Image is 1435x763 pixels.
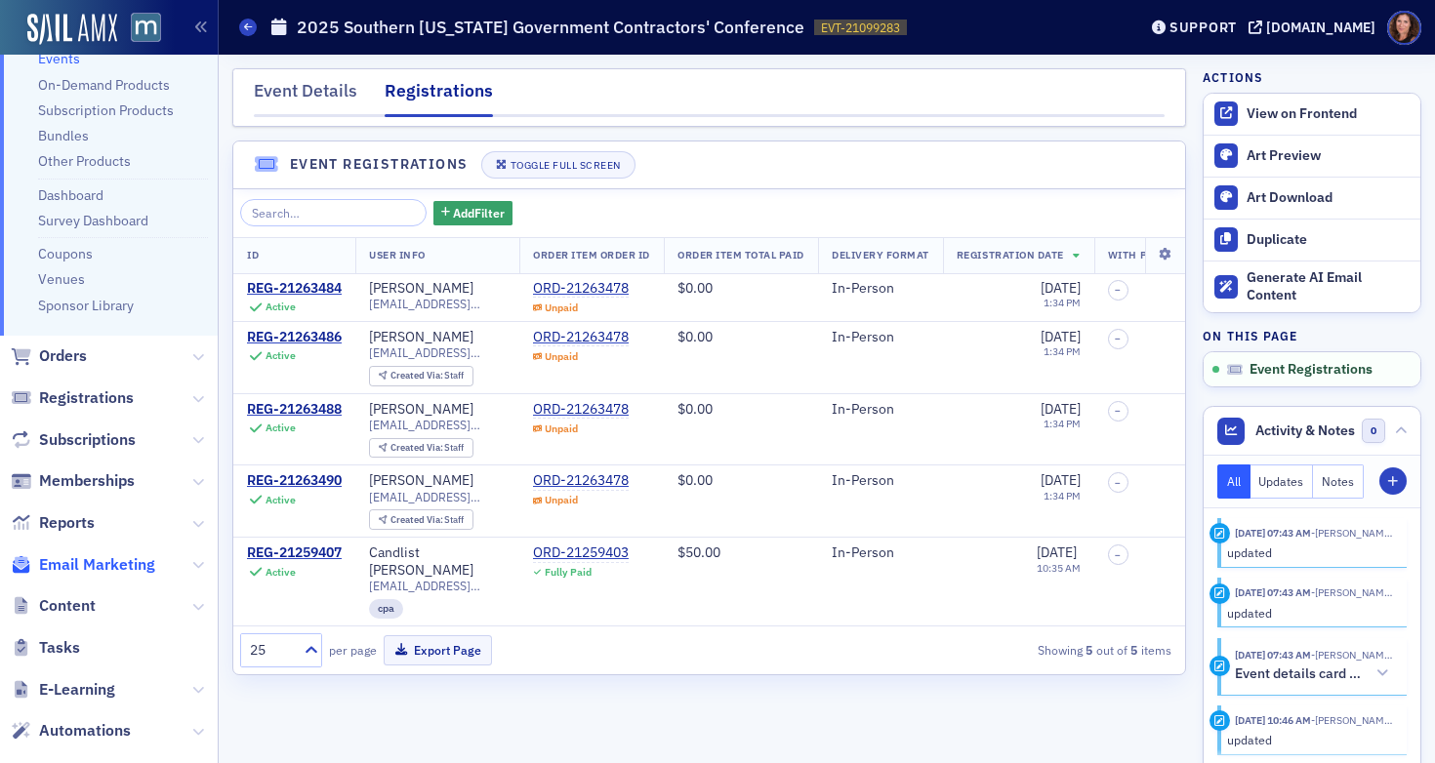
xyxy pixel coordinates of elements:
[369,297,506,311] span: [EMAIL_ADDRESS][DOMAIN_NAME]
[1227,604,1394,622] div: updated
[39,720,131,742] span: Automations
[329,641,377,659] label: per page
[677,328,713,345] span: $0.00
[11,470,135,492] a: Memberships
[250,640,293,661] div: 25
[27,14,117,45] img: SailAMX
[545,350,578,363] div: Unpaid
[369,401,473,419] a: [PERSON_NAME]
[1037,543,1077,561] span: [DATE]
[1266,19,1375,36] div: [DOMAIN_NAME]
[247,401,342,419] div: REG-21263488
[1362,419,1386,443] span: 0
[39,637,80,659] span: Tasks
[369,544,506,579] div: Candlist [PERSON_NAME]
[39,512,95,534] span: Reports
[1249,20,1382,34] button: [DOMAIN_NAME]
[1037,561,1081,575] time: 10:35 AM
[38,76,170,94] a: On-Demand Products
[1247,105,1411,123] div: View on Frontend
[240,199,427,226] input: Search…
[369,438,473,459] div: Created Via: Staff
[385,78,493,117] div: Registrations
[1108,248,1260,261] span: With Printed E-Materials
[369,490,506,504] span: [EMAIL_ADDRESS][DOMAIN_NAME]
[1311,713,1393,727] span: Natalie Antonakas
[11,429,136,451] a: Subscriptions
[390,443,465,454] div: Staff
[11,720,131,742] a: Automations
[369,418,506,432] span: [EMAIL_ADDRESS][DOMAIN_NAME]
[1204,177,1420,219] a: Art Download
[1217,464,1250,499] button: All
[1311,585,1393,599] span: Natalie Antonakas
[1115,549,1121,561] span: –
[832,472,929,490] div: In-Person
[266,422,296,434] div: Active
[39,470,135,492] span: Memberships
[390,513,445,526] span: Created Via :
[453,204,505,221] span: Add Filter
[1311,526,1393,540] span: Natalie Antonakas
[545,494,578,506] div: Unpaid
[247,329,342,346] a: REG-21263486
[677,543,720,561] span: $50.00
[369,248,426,261] span: User Info
[1235,526,1311,540] time: 8/6/2025 07:43 AM
[1209,583,1230,604] div: Update
[11,387,134,409] a: Registrations
[1203,327,1421,344] h4: On this page
[1115,477,1121,489] span: –
[1115,405,1121,417] span: –
[511,160,621,171] div: Toggle Full Screen
[533,280,629,298] div: ORD-21263478
[832,544,929,562] div: In-Person
[1044,344,1081,358] time: 1:34 PM
[369,579,506,593] span: [EMAIL_ADDRESS][DOMAIN_NAME]
[545,566,592,579] div: Fully Paid
[369,345,506,360] span: [EMAIL_ADDRESS][DOMAIN_NAME]
[38,297,134,314] a: Sponsor Library
[1227,731,1394,748] div: updated
[11,637,80,659] a: Tasks
[39,429,136,451] span: Subscriptions
[247,280,342,298] a: REG-21263484
[39,679,115,701] span: E-Learning
[1250,464,1314,499] button: Updates
[1203,68,1263,86] h4: Actions
[131,13,161,43] img: SailAMX
[247,248,259,261] span: ID
[369,280,473,298] div: [PERSON_NAME]
[390,441,445,454] span: Created Via :
[11,554,155,576] a: Email Marketing
[1209,523,1230,543] div: Update
[38,152,131,170] a: Other Products
[1250,361,1373,379] span: Event Registrations
[254,78,357,114] div: Event Details
[1227,543,1394,561] div: updated
[433,201,513,225] button: AddFilter
[1041,328,1081,345] span: [DATE]
[117,13,161,46] a: View Homepage
[1209,710,1230,731] div: Update
[266,349,296,362] div: Active
[1235,663,1393,684] button: Event details card updated
[384,635,492,665] button: Export Page
[533,329,629,346] a: ORD-21263478
[533,248,650,261] span: Order Item Order ID
[369,509,473,530] div: Created Via: Staff
[297,16,804,39] h1: 2025 Southern [US_STATE] Government Contractors' Conference
[39,554,155,576] span: Email Marketing
[247,544,342,562] div: REG-21259407
[1041,471,1081,489] span: [DATE]
[1209,656,1230,676] div: Activity
[533,544,629,562] a: ORD-21259403
[247,472,342,490] div: REG-21263490
[39,387,134,409] span: Registrations
[390,371,465,381] div: Staff
[533,401,629,419] a: ORD-21263478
